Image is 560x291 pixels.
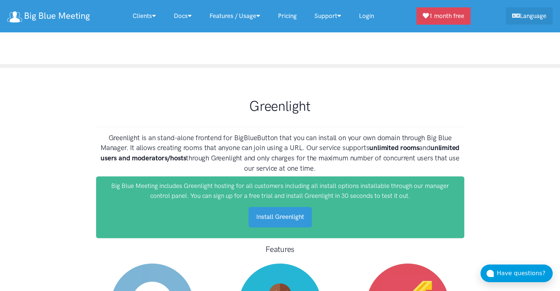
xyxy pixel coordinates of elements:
a: Language [506,7,553,25]
div: Have questions? [497,269,553,278]
a: Login [350,8,383,24]
a: Install Greenlight [249,207,312,227]
img: logo [7,11,22,22]
button: Have questions? [480,265,553,282]
a: Features / Usage [201,8,269,24]
a: Pricing [269,8,306,24]
a: Big Blue Meeting [7,8,90,24]
a: Support [306,8,350,24]
strong: unlimited rooms [369,143,419,152]
h3: Features [96,244,464,255]
h4: Greenlight is an stand-alone frontend for BigBlueButton that you can install on your own domain t... [96,133,464,173]
a: 1 month free [416,7,471,25]
a: Clients [124,8,165,24]
h1: Greenlight [160,97,400,115]
a: Docs [165,8,201,24]
p: Big Blue Meeting includes Greenlight hosting for all customers including all install options inst... [104,181,457,201]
